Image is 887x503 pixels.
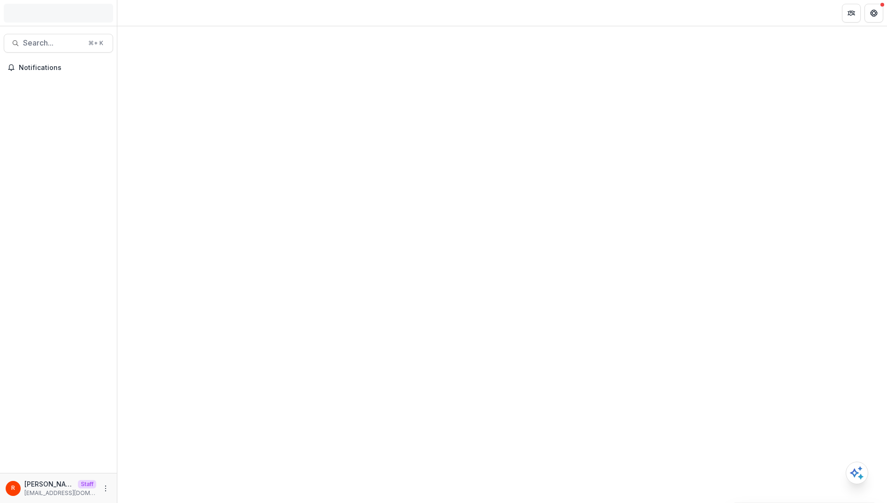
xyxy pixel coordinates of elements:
[846,462,868,484] button: Open AI Assistant
[11,485,15,491] div: Raj
[864,4,883,23] button: Get Help
[24,489,96,497] p: [EMAIL_ADDRESS][DOMAIN_NAME]
[78,480,96,488] p: Staff
[4,34,113,53] button: Search...
[23,39,83,47] span: Search...
[19,64,109,72] span: Notifications
[121,6,161,20] nav: breadcrumb
[842,4,861,23] button: Partners
[100,483,111,494] button: More
[86,38,105,48] div: ⌘ + K
[4,60,113,75] button: Notifications
[24,479,74,489] p: [PERSON_NAME]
